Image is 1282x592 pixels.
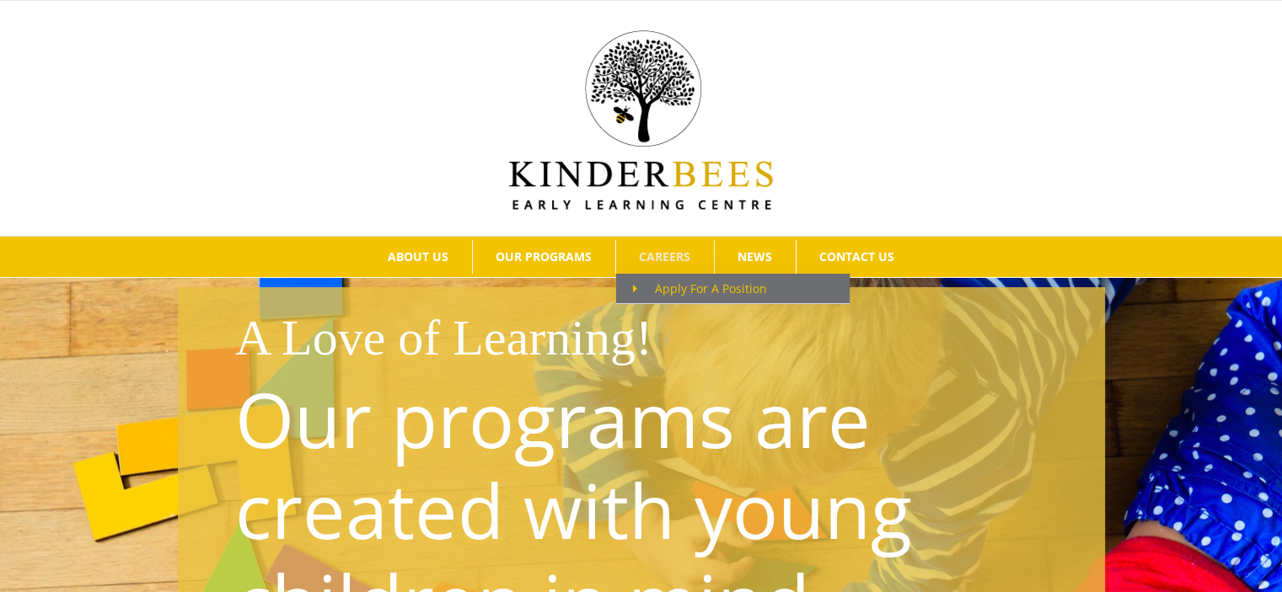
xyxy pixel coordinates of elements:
[819,251,894,263] span: CONTACT US
[633,280,767,296] span: Apply For A Position
[365,240,472,274] a: ABOUT US
[616,240,714,274] a: CAREERS
[388,251,448,263] span: ABOUT US
[473,240,615,274] a: OUR PROGRAMS
[235,302,1092,373] h1: A Love of Learning!
[25,237,1257,277] nav: Main Menu
[496,251,592,263] span: OUR PROGRAMS
[509,30,773,210] img: Kinder Bees Logo
[715,240,796,274] a: NEWS
[797,240,918,274] a: CONTACT US
[738,251,772,263] span: NEWS
[616,274,850,304] a: Apply For A Position
[639,251,690,263] span: CAREERS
